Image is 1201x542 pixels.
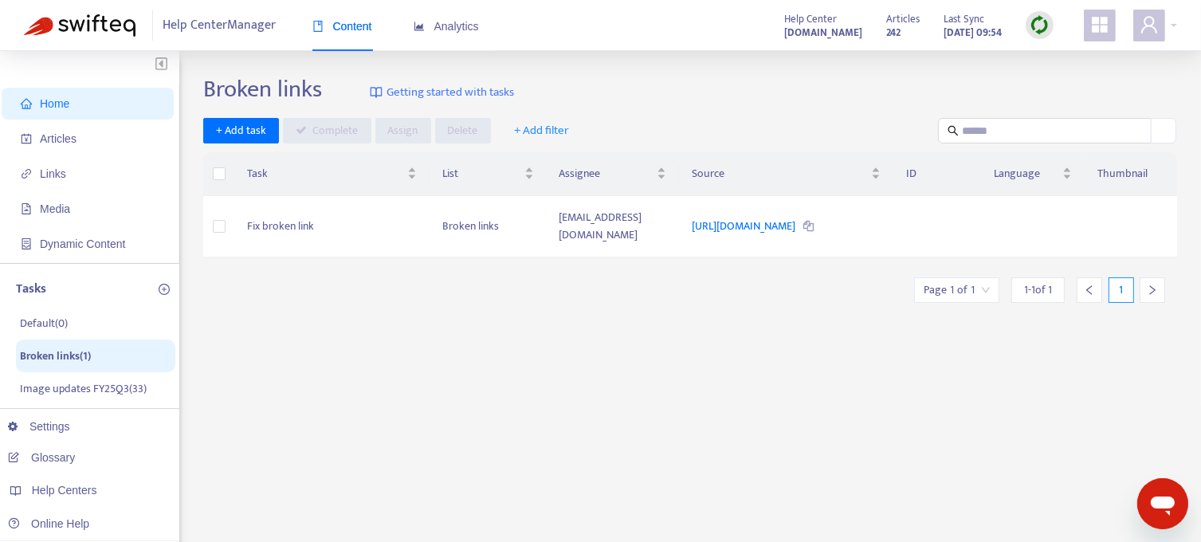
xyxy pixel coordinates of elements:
[20,348,91,364] p: Broken links ( 1 )
[948,125,959,136] span: search
[886,10,920,28] span: Articles
[247,165,404,183] span: Task
[944,10,984,28] span: Last Sync
[163,10,277,41] span: Help Center Manager
[1084,285,1095,296] span: left
[370,86,383,99] img: image-link
[40,167,66,180] span: Links
[1030,15,1050,35] img: sync.dc5367851b00ba804db3.png
[981,152,1085,196] th: Language
[435,118,491,143] button: Delete
[159,284,170,295] span: plus-circle
[16,280,46,299] p: Tasks
[40,202,70,215] span: Media
[40,97,69,110] span: Home
[430,196,547,257] td: Broken links
[234,196,430,257] td: Fix broken link
[40,132,77,145] span: Articles
[203,75,322,104] h2: Broken links
[387,84,514,102] span: Getting started with tasks
[1024,281,1052,298] span: 1 - 1 of 1
[40,238,125,250] span: Dynamic Content
[20,315,68,332] p: Default ( 0 )
[234,152,430,196] th: Task
[414,20,479,33] span: Analytics
[994,165,1059,183] span: Language
[442,165,521,183] span: List
[547,152,679,196] th: Assignee
[784,10,837,28] span: Help Center
[8,451,75,464] a: Glossary
[312,20,372,33] span: Content
[375,118,431,143] button: Assign
[1137,478,1188,529] iframe: Button to launch messaging window
[21,238,32,249] span: container
[283,118,371,143] button: Complete
[886,24,901,41] strong: 242
[21,203,32,214] span: file-image
[893,152,981,196] th: ID
[32,484,97,497] span: Help Centers
[1109,277,1134,303] div: 1
[24,14,135,37] img: Swifteq
[503,118,582,143] button: + Add filter
[559,165,653,183] span: Assignee
[515,121,570,140] span: + Add filter
[1085,152,1177,196] th: Thumbnail
[1147,285,1158,296] span: right
[20,380,147,397] p: Image updates FY25Q3 ( 33 )
[1090,15,1109,34] span: appstore
[21,133,32,144] span: account-book
[1140,15,1159,34] span: user
[8,517,89,530] a: Online Help
[21,168,32,179] span: link
[784,23,862,41] a: [DOMAIN_NAME]
[784,24,862,41] strong: [DOMAIN_NAME]
[21,98,32,109] span: home
[692,165,868,183] span: Source
[430,152,547,196] th: List
[216,122,266,139] span: + Add task
[203,118,279,143] button: + Add task
[8,420,70,433] a: Settings
[547,196,679,257] td: [EMAIL_ADDRESS][DOMAIN_NAME]
[944,24,1002,41] strong: [DATE] 09:54
[370,75,514,110] a: Getting started with tasks
[679,152,893,196] th: Source
[414,21,425,32] span: area-chart
[312,21,324,32] span: book
[692,217,798,235] a: [URL][DOMAIN_NAME]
